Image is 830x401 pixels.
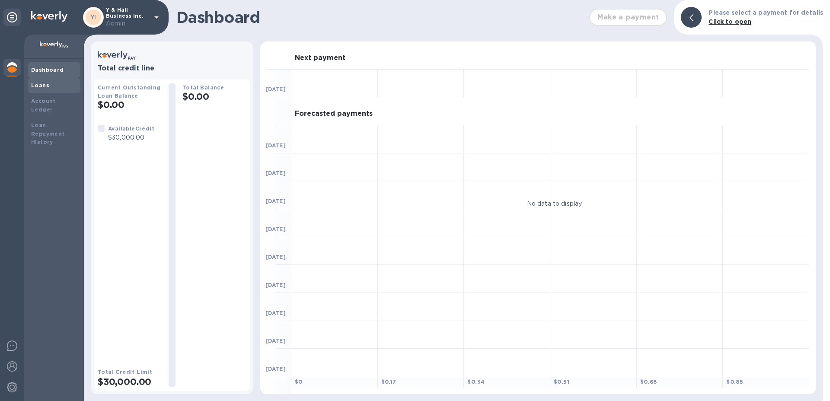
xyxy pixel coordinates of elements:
b: [DATE] [265,337,286,344]
b: [DATE] [265,226,286,232]
p: No data to display. [527,199,583,208]
p: Admin [106,19,149,28]
h2: $30,000.00 [98,376,162,387]
b: $ 0.17 [381,379,396,385]
b: [DATE] [265,254,286,260]
b: Total Balance [182,84,224,91]
b: Current Outstanding Loan Balance [98,84,161,99]
img: Logo [31,11,67,22]
b: Account Ledger [31,98,56,113]
b: [DATE] [265,86,286,92]
h2: $0.00 [182,91,246,102]
b: [DATE] [265,366,286,372]
b: Available Credit [108,125,154,132]
b: Total Credit Limit [98,369,152,375]
b: Click to open [709,18,751,25]
p: $30,000.00 [108,133,154,142]
b: YI [91,14,96,20]
h3: Total credit line [98,64,246,73]
b: [DATE] [265,170,286,176]
b: $ 0.51 [554,379,569,385]
b: [DATE] [265,282,286,288]
b: [DATE] [265,310,286,316]
b: Please select a payment for details [709,9,823,16]
b: Loans [31,82,49,89]
b: [DATE] [265,198,286,204]
p: Y & Hall Business Inc. [106,7,149,28]
h3: Next payment [295,54,345,62]
b: Loan Repayment History [31,122,65,146]
h2: $0.00 [98,99,162,110]
b: $ 0.68 [640,379,657,385]
b: $ 0.34 [467,379,485,385]
h3: Forecasted payments [295,110,373,118]
b: [DATE] [265,142,286,149]
div: Unpin categories [3,9,21,26]
b: Dashboard [31,67,64,73]
b: $ 0 [295,379,303,385]
b: $ 0.85 [726,379,743,385]
h1: Dashboard [176,8,585,26]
